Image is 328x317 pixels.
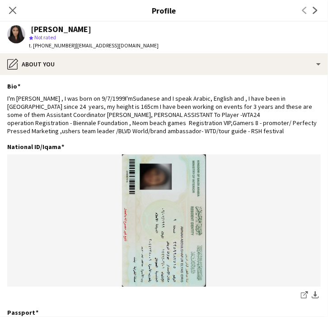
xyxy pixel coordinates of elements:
div: I'm [PERSON_NAME] , I was born on 9/7/1999I'mSudanese and I speak Arabic, English and , I have be... [7,94,321,135]
img: Iqama ID .png [7,154,321,287]
span: t. [PHONE_NUMBER] [29,42,76,49]
h3: National ID/Iqama [7,143,64,151]
div: ‏ [PERSON_NAME] [29,25,91,33]
span: Not rated [34,34,56,41]
span: | [EMAIL_ADDRESS][DOMAIN_NAME] [76,42,159,49]
h3: Passport [7,308,38,317]
h3: Bio [7,82,20,90]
